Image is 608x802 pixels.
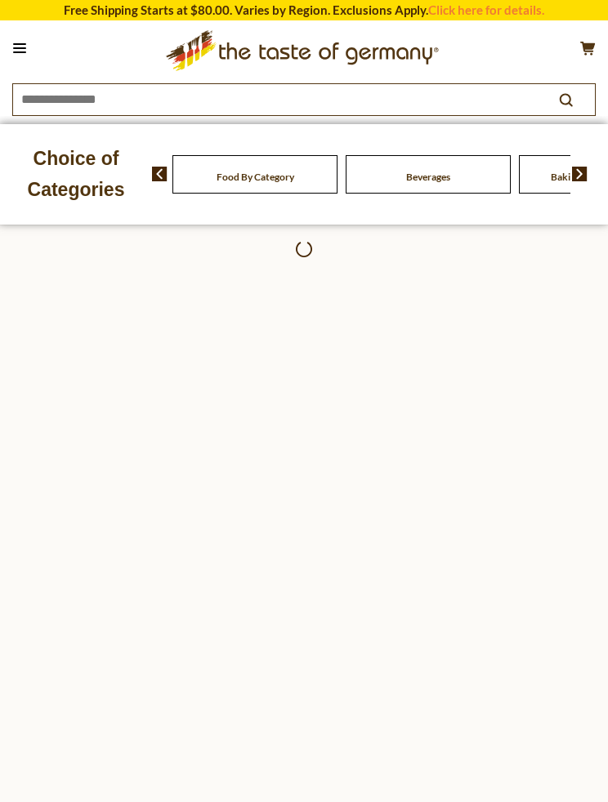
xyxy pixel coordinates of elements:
[217,171,294,183] a: Food By Category
[152,167,168,181] img: previous arrow
[406,171,450,183] a: Beverages
[572,167,588,181] img: next arrow
[428,2,544,17] a: Click here for details.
